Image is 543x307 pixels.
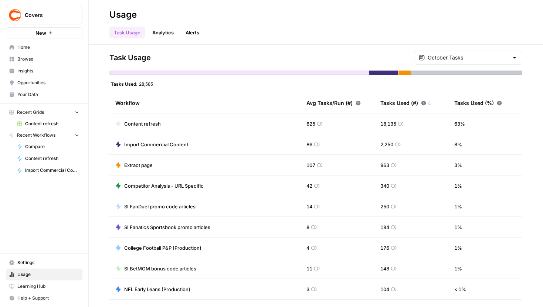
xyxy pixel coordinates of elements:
[454,224,462,231] span: 1 %
[380,265,389,272] span: 148
[124,286,190,293] span: NFL Early Leans (Production)
[25,11,69,19] span: Covers
[306,141,312,148] span: 86
[109,9,137,21] div: Usage
[380,93,432,113] div: Tasks Used (#)
[111,81,138,87] span: Tasks Used:
[6,257,82,269] a: Settings
[6,107,82,118] button: Recent Grids
[6,6,82,24] button: Workspace: Covers
[380,120,396,127] span: 18,135
[115,244,201,252] a: College Football P&P (Production)
[6,269,82,280] a: Usage
[454,161,462,169] span: 3 %
[17,91,79,98] span: Your Data
[139,81,153,87] span: 28,585
[6,77,82,89] a: Opportunities
[454,265,462,272] span: 1 %
[306,93,361,113] div: Avg Tasks/Run (#)
[124,141,188,148] span: Import Commercial Content
[380,224,389,231] span: 184
[124,203,196,210] span: SI FanDuel promo code articles
[124,265,196,272] span: SI BetMGM bonus code articles
[115,120,161,127] a: Content refresh
[115,224,210,231] a: SI Fanatics Sportsbook promo articles
[124,224,210,231] span: SI Fanatics Sportsbook promo articles
[17,271,79,278] span: Usage
[306,265,312,272] span: 11
[14,118,82,130] a: Content refresh
[124,182,204,190] span: Competitor Analysis - URL Specific
[6,53,82,65] a: Browse
[306,161,315,169] span: 107
[6,27,82,38] button: New
[109,52,151,63] span: Task Usage
[17,79,79,86] span: Opportunities
[454,244,462,252] span: 1 %
[115,141,188,148] a: Import Commercial Content
[115,161,153,169] a: Extract page
[25,167,79,174] span: Import Commercial Content
[17,56,79,62] span: Browse
[306,120,315,127] span: 625
[17,44,79,51] span: Home
[124,161,153,169] span: Extract page
[14,141,82,153] a: Compare
[14,153,82,164] a: Content refresh
[17,259,79,266] span: Settings
[181,27,204,38] a: Alerts
[380,286,389,293] span: 104
[148,27,178,38] a: Analytics
[6,41,82,53] a: Home
[35,29,46,37] span: New
[17,283,79,290] span: Learning Hub
[6,65,82,77] a: Insights
[6,130,82,141] button: Recent Workflows
[428,54,509,61] input: October Tasks
[109,27,145,38] a: Task Usage
[25,120,79,127] span: Content refresh
[380,244,389,252] span: 176
[115,265,196,272] a: SI BetMGM bonus code articles
[9,8,22,22] img: Covers Logo
[25,155,79,162] span: Content refresh
[454,141,462,148] span: 8 %
[17,295,79,301] span: Help + Support
[6,292,82,304] button: Help + Support
[115,286,190,293] a: NFL Early Leans (Production)
[14,164,82,176] a: Import Commercial Content
[306,182,312,190] span: 42
[115,182,204,190] a: Competitor Analysis - URL Specific
[25,143,79,150] span: Compare
[306,244,309,252] span: 4
[380,161,389,169] span: 963
[454,203,462,210] span: 1 %
[115,93,295,113] div: Workflow
[454,286,466,293] span: < 1 %
[380,203,389,210] span: 250
[380,182,389,190] span: 340
[17,109,44,116] span: Recent Grids
[454,120,465,127] span: 63 %
[306,286,309,293] span: 3
[17,68,79,74] span: Insights
[115,203,196,210] a: SI FanDuel promo code articles
[380,141,393,148] span: 2,250
[306,224,309,231] span: 8
[454,182,462,190] span: 1 %
[454,93,502,113] div: Tasks Used (%)
[306,203,312,210] span: 14
[6,89,82,100] a: Your Data
[124,244,201,252] span: College Football P&P (Production)
[17,132,55,139] span: Recent Workflows
[6,280,82,292] a: Learning Hub
[124,120,161,127] span: Content refresh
